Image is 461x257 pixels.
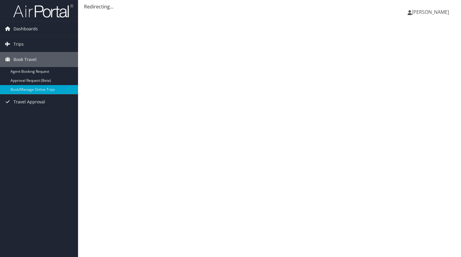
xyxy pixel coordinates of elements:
span: Dashboards [14,21,38,36]
span: [PERSON_NAME] [412,9,449,15]
div: Redirecting... [84,3,455,10]
span: Book Travel [14,52,37,67]
a: [PERSON_NAME] [408,3,455,21]
span: Travel Approval [14,94,45,109]
img: airportal-logo.png [13,4,73,18]
span: Trips [14,37,24,52]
